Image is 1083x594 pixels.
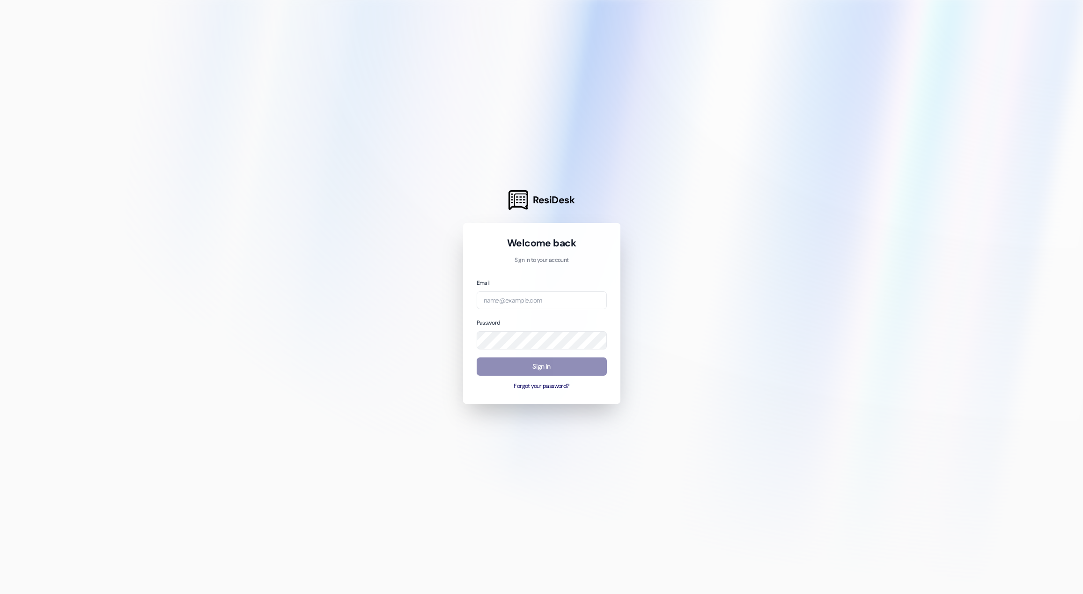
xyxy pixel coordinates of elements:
button: Forgot your password? [477,382,607,391]
img: ResiDesk Logo [508,190,528,210]
p: Sign in to your account [477,256,607,265]
input: name@example.com [477,291,607,310]
button: Sign In [477,357,607,376]
label: Email [477,279,490,287]
label: Password [477,319,501,327]
h1: Welcome back [477,237,607,250]
span: ResiDesk [533,193,575,207]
